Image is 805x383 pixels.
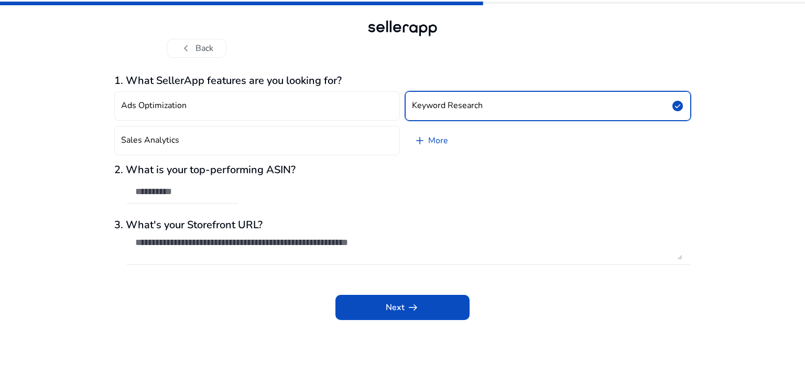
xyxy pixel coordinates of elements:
[114,91,400,121] button: Ads Optimization
[114,75,691,87] h3: 1. What SellerApp features are you looking for?
[414,134,426,147] span: add
[121,101,187,111] h4: Ads Optimization
[335,295,470,320] button: Nextarrow_right_alt
[405,126,456,155] a: More
[671,100,684,112] span: check_circle
[167,39,226,58] button: chevron_leftBack
[114,164,691,176] h3: 2. What is your top-performing ASIN?
[386,301,419,314] span: Next
[114,126,400,155] button: Sales Analytics
[412,101,483,111] h4: Keyword Research
[407,301,419,314] span: arrow_right_alt
[180,42,192,55] span: chevron_left
[114,219,691,231] h3: 3. What's your Storefront URL?
[121,135,179,145] h4: Sales Analytics
[405,91,691,121] button: Keyword Researchcheck_circle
